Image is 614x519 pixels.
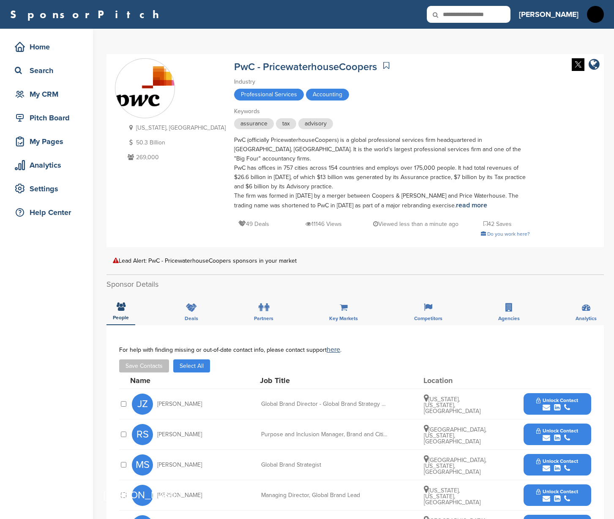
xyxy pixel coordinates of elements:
[254,316,273,321] span: Partners
[526,483,588,508] button: Unlock Contact
[13,87,85,102] div: My CRM
[8,132,85,151] a: My Pages
[526,391,588,417] button: Unlock Contact
[238,219,269,229] p: 49 Deals
[126,122,226,133] p: [US_STATE], [GEOGRAPHIC_DATA]
[132,485,153,506] span: [PERSON_NAME]
[261,492,388,498] div: Managing Director, Global Brand Lead
[526,422,588,447] button: Unlock Contact
[519,5,579,24] a: [PERSON_NAME]
[126,152,226,163] p: 269,000
[261,401,388,407] div: Global Brand Director - Global Brand Strategy Leader
[576,316,597,321] span: Analytics
[260,377,387,384] div: Job Title
[234,77,530,87] div: Industry
[157,401,202,407] span: [PERSON_NAME]
[234,61,377,73] a: PwC - PricewaterhouseCoopers
[113,258,598,264] div: Lead Alert: PwC - PricewaterhouseCoopers sponsors in your market
[536,397,578,403] span: Unlock Contact
[10,9,164,20] a: SponsorPitch
[329,316,358,321] span: Key Markets
[13,158,85,173] div: Analytics
[132,454,153,476] span: MS
[132,394,153,415] span: JZ
[13,39,85,54] div: Home
[106,279,604,290] h2: Sponsor Details
[157,462,202,468] span: [PERSON_NAME]
[298,118,333,129] span: advisory
[589,58,600,72] a: company link
[487,231,530,237] span: Do you work here?
[8,61,85,80] a: Search
[234,118,274,129] span: assurance
[536,489,578,495] span: Unlock Contact
[373,219,458,229] p: Viewed less than a minute ago
[481,231,530,237] a: Do you work here?
[8,179,85,198] a: Settings
[261,462,388,468] div: Global Brand Strategist
[132,424,153,445] span: RS
[536,428,578,434] span: Unlock Contact
[234,107,530,116] div: Keywords
[8,84,85,104] a: My CRM
[424,487,480,506] span: [US_STATE], [US_STATE], [GEOGRAPHIC_DATA]
[536,458,578,464] span: Unlock Contact
[414,316,442,321] span: Competitors
[130,377,223,384] div: Name
[13,63,85,78] div: Search
[306,89,349,101] span: Accounting
[157,432,202,437] span: [PERSON_NAME]
[276,118,296,129] span: tax
[115,66,175,111] img: Sponsorpitch & PwC - PricewaterhouseCoopers
[261,432,388,437] div: Purpose and Inclusion Manager, Brand and Citizen-Led Initiatives (Geographies)
[456,201,487,209] a: read more
[119,346,591,353] div: For help with finding missing or out-of-date contact info, please contact support .
[424,426,486,445] span: [GEOGRAPHIC_DATA], [US_STATE], [GEOGRAPHIC_DATA]
[8,203,85,222] a: Help Center
[119,359,169,372] button: Save Contacts
[8,108,85,128] a: Pitch Board
[113,315,129,320] span: People
[306,219,342,229] p: 11146 Views
[519,8,579,20] h3: [PERSON_NAME]
[13,110,85,125] div: Pitch Board
[13,205,85,220] div: Help Center
[13,134,85,149] div: My Pages
[423,377,487,384] div: Location
[526,452,588,478] button: Unlock Contact
[8,37,85,57] a: Home
[424,457,486,476] span: [GEOGRAPHIC_DATA], [US_STATE], [GEOGRAPHIC_DATA]
[185,316,198,321] span: Deals
[173,359,210,372] button: Select All
[234,136,530,210] div: PwC (officially PricewaterhouseCoopers) is a global professional services firm headquartered in [...
[8,155,85,175] a: Analytics
[424,396,480,415] span: [US_STATE], [US_STATE], [GEOGRAPHIC_DATA]
[234,89,304,101] span: Professional Services
[126,137,226,148] p: 50.3 Billion
[13,181,85,196] div: Settings
[483,219,512,229] p: 42 Saves
[572,58,584,71] img: Twitter white
[327,345,340,354] a: here
[498,316,520,321] span: Agencies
